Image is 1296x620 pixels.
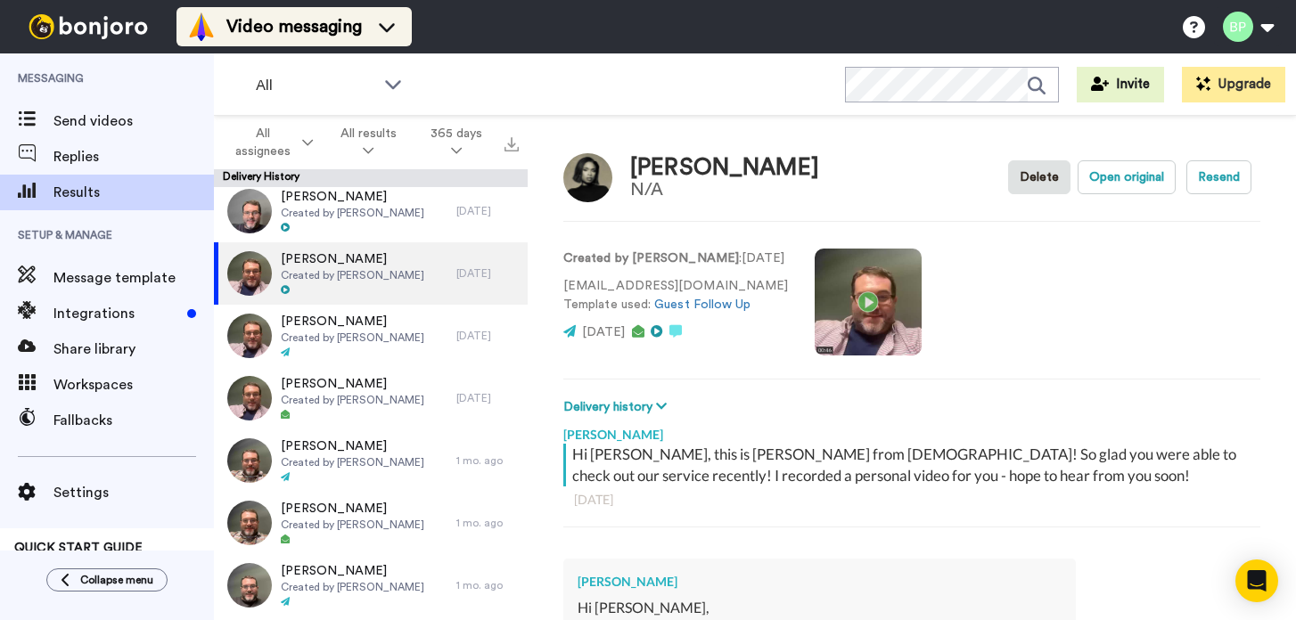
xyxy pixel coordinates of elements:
button: Invite [1077,67,1164,102]
div: [DATE] [574,491,1250,509]
button: Open original [1078,160,1176,194]
a: [PERSON_NAME]Created by [PERSON_NAME]1 mo. ago [214,554,528,616]
a: [PERSON_NAME]Created by [PERSON_NAME][DATE] [214,305,528,367]
img: 33090642-15fd-40ff-9439-a6544a786749-thumb.jpg [227,376,272,420]
span: Share library [53,339,214,360]
span: All [256,75,375,96]
a: [PERSON_NAME]Created by [PERSON_NAME]1 mo. ago [214,429,528,492]
a: Guest Follow Up [654,298,751,311]
span: Created by [PERSON_NAME] [281,518,424,532]
div: 1 mo. ago [456,516,519,530]
span: Created by [PERSON_NAME] [281,206,424,220]
p: : [DATE] [563,249,788,268]
div: [DATE] [456,391,519,405]
div: Open Intercom Messenger [1235,559,1278,602]
button: Resend [1186,160,1251,194]
span: Fallbacks [53,410,214,431]
p: [EMAIL_ADDRESS][DOMAIN_NAME] Template used: [563,277,788,314]
div: [PERSON_NAME] [578,573,1062,591]
div: [DATE] [456,204,519,218]
span: All assignees [228,125,299,160]
span: Created by [PERSON_NAME] [281,393,424,407]
img: export.svg [504,137,519,151]
span: Created by [PERSON_NAME] [281,330,424,345]
a: [PERSON_NAME]Created by [PERSON_NAME]1 mo. ago [214,492,528,554]
div: Hi [PERSON_NAME], this is [PERSON_NAME] from [DEMOGRAPHIC_DATA]! So glad you were able to check o... [572,444,1256,486]
div: Delivery History [214,169,528,187]
span: Message template [53,267,214,289]
span: Results [53,182,214,203]
span: [PERSON_NAME] [281,313,424,330]
span: Settings [53,482,214,503]
span: Integrations [53,303,180,324]
span: [PERSON_NAME] [281,437,424,455]
div: [PERSON_NAME] [630,155,819,181]
div: [DATE] [456,329,519,343]
span: Workspaces [53,374,214,396]
button: Delete [1008,160,1070,194]
span: Created by [PERSON_NAME] [281,580,424,594]
span: [DATE] [582,326,625,339]
span: [PERSON_NAME] [281,500,424,518]
button: 365 days [414,118,499,167]
img: 05f85efb-5a94-4d61-8db8-10a084c41c83-thumb.jpg [227,438,272,483]
img: 8e260933-5131-4fc0-9f89-abb500d68481-thumb.jpg [227,314,272,358]
button: All results [324,118,414,167]
img: Image of Jennifer [563,153,612,202]
img: a2f029e1-4405-45b5-8e7c-f0c7a991adb5-thumb.jpg [227,563,272,608]
button: Collapse menu [46,568,168,591]
div: N/A [630,180,819,200]
span: Video messaging [226,14,362,39]
span: QUICK START GUIDE [14,542,143,554]
img: 740e642d-2622-4861-af89-afeadca19775-thumb.jpg [227,251,272,296]
a: [PERSON_NAME]Created by [PERSON_NAME][DATE] [214,180,528,242]
button: Upgrade [1182,67,1285,102]
span: [PERSON_NAME] [281,375,424,393]
button: All assignees [217,118,324,167]
img: vm-color.svg [187,12,216,41]
span: [PERSON_NAME] [281,250,424,268]
img: 1e9487f7-26a8-4f75-a046-17f3b6c81bca-thumb.jpg [227,501,272,545]
span: Created by [PERSON_NAME] [281,455,424,469]
img: bj-logo-header-white.svg [21,14,155,39]
button: Delivery history [563,397,672,417]
span: Send videos [53,110,214,132]
span: [PERSON_NAME] [281,562,424,580]
a: [PERSON_NAME]Created by [PERSON_NAME][DATE] [214,242,528,305]
strong: Created by [PERSON_NAME] [563,252,739,265]
div: 1 mo. ago [456,453,519,468]
div: 1 mo. ago [456,578,519,592]
a: [PERSON_NAME]Created by [PERSON_NAME][DATE] [214,367,528,429]
span: [PERSON_NAME] [281,188,424,206]
div: [PERSON_NAME] [563,417,1260,444]
div: [DATE] [456,266,519,281]
img: eea0cf2f-2fa2-4564-804b-0498c203e7db-thumb.jpg [227,189,272,233]
span: Replies [53,146,214,167]
button: Export all results that match these filters now. [499,129,524,156]
span: Created by [PERSON_NAME] [281,268,424,282]
span: Collapse menu [80,573,153,587]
